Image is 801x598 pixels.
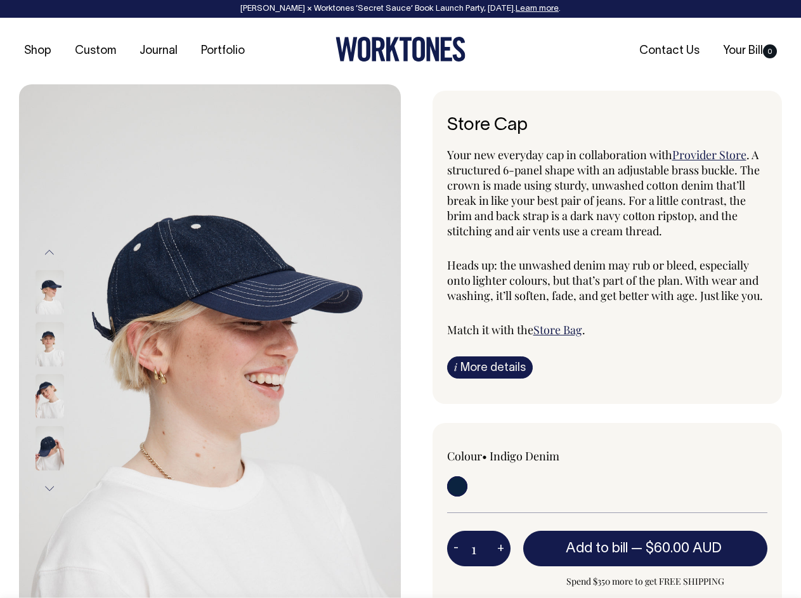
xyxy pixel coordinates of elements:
h6: Store Cap [447,116,768,136]
span: Add to bill [566,542,628,555]
span: 0 [763,44,777,58]
a: Store Bag [533,322,582,337]
button: + [491,536,511,561]
span: — [631,542,725,555]
a: Custom [70,41,121,62]
button: - [447,536,465,561]
button: Add to bill —$60.00 AUD [523,531,768,566]
img: Store Cap [36,426,64,471]
img: Store Cap [36,322,64,367]
a: Portfolio [196,41,250,62]
a: Journal [134,41,183,62]
a: Learn more [516,5,559,13]
span: Your new everyday cap in collaboration with [447,147,672,162]
span: Match it with the . [447,322,585,337]
a: Shop [19,41,56,62]
span: Spend $350 more to get FREE SHIPPING [523,574,768,589]
button: Previous [40,238,59,267]
span: Heads up: the unwashed denim may rub or bleed, especially onto lighter colours, but that’s part o... [447,257,763,303]
a: Your Bill0 [718,41,782,62]
span: . A structured 6-panel shape with an adjustable brass buckle. The crown is made using sturdy, unw... [447,147,760,238]
img: Store Cap [36,270,64,315]
div: [PERSON_NAME] × Worktones ‘Secret Sauce’ Book Launch Party, [DATE]. . [13,4,788,13]
a: Contact Us [634,41,705,62]
a: iMore details [447,356,533,379]
a: Provider Store [672,147,746,162]
img: Store Cap [36,374,64,419]
label: Indigo Denim [490,448,559,464]
span: • [482,448,487,464]
span: i [454,360,457,374]
div: Colour [447,448,575,464]
button: Next [40,474,59,503]
span: $60.00 AUD [646,542,722,555]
